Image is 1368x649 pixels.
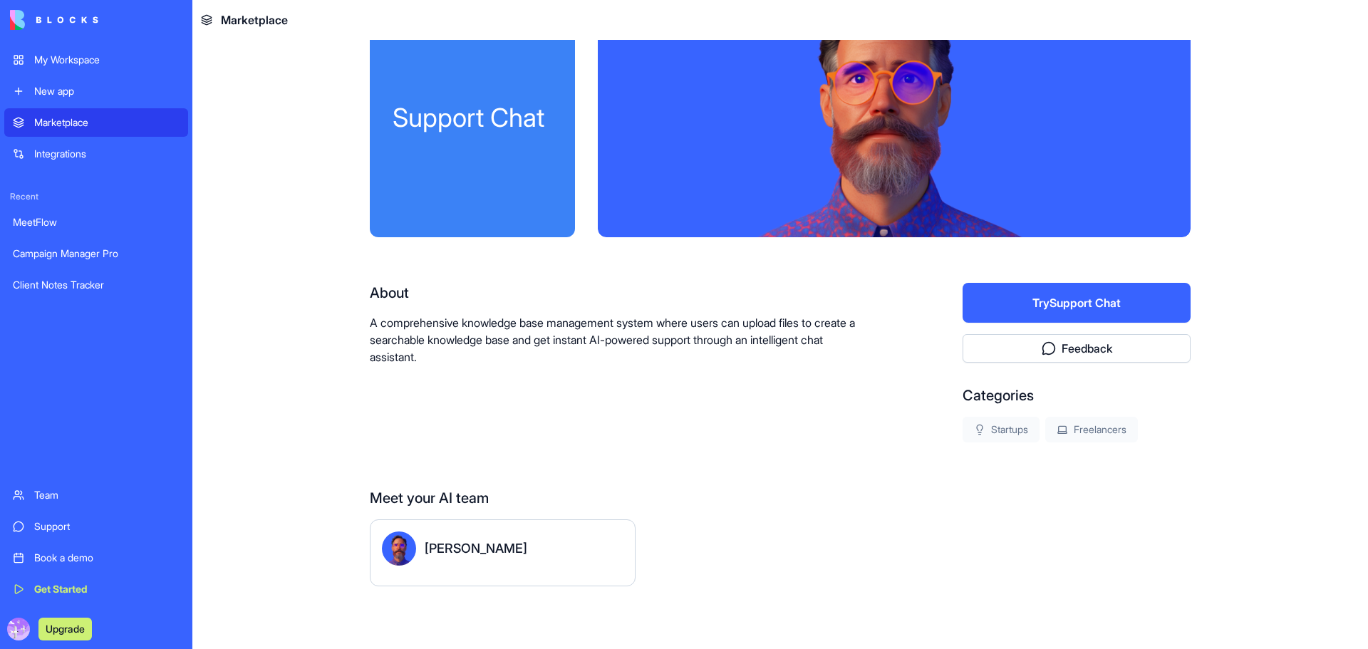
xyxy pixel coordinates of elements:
[963,283,1191,323] button: TrySupport Chat
[13,278,180,292] div: Client Notes Tracker
[4,208,188,237] a: MeetFlow
[221,11,288,28] span: Marketplace
[963,385,1191,405] div: Categories
[4,77,188,105] a: New app
[34,488,180,502] div: Team
[4,544,188,572] a: Book a demo
[34,582,180,596] div: Get Started
[963,417,1040,442] div: Startups
[4,271,188,299] a: Client Notes Tracker
[38,621,92,635] a: Upgrade
[34,147,180,161] div: Integrations
[370,283,871,303] div: About
[7,618,30,640] img: ACg8ocK7tC6GmUTa3wYSindAyRLtnC5UahbIIijpwl7Jo_uOzWMSvt0=s96-c
[4,46,188,74] a: My Workspace
[34,53,180,67] div: My Workspace
[34,115,180,130] div: Marketplace
[4,512,188,541] a: Support
[13,246,180,261] div: Campaign Manager Pro
[4,239,188,268] a: Campaign Manager Pro
[34,519,180,534] div: Support
[1045,417,1138,442] div: Freelancers
[10,10,98,30] img: logo
[370,488,1191,508] div: Meet your AI team
[393,103,552,132] div: Support Chat
[13,215,180,229] div: MeetFlow
[4,191,188,202] span: Recent
[4,140,188,168] a: Integrations
[4,108,188,137] a: Marketplace
[4,481,188,509] a: Team
[425,539,527,559] div: [PERSON_NAME]
[34,551,180,565] div: Book a demo
[963,334,1191,363] button: Feedback
[38,618,92,640] button: Upgrade
[370,314,871,365] p: A comprehensive knowledge base management system where users can upload files to create a searcha...
[4,575,188,603] a: Get Started
[34,84,180,98] div: New app
[382,531,416,566] img: Ron_avatar.png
